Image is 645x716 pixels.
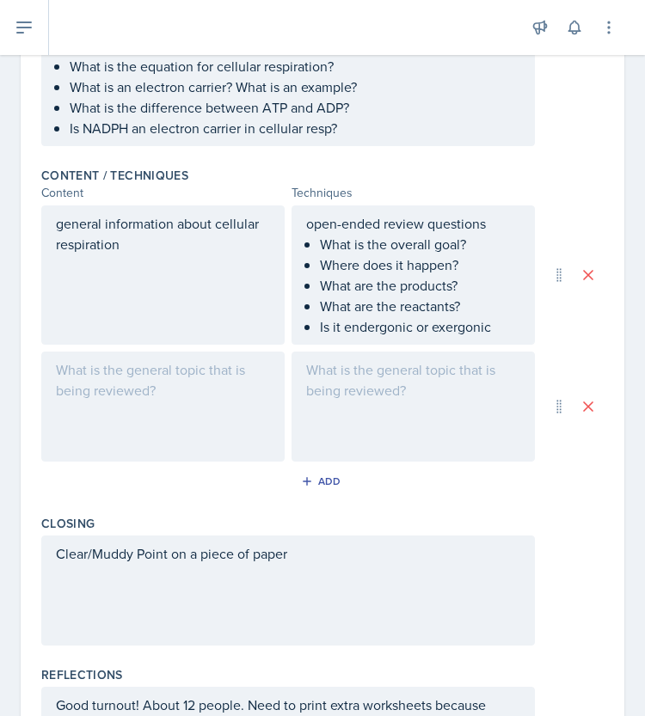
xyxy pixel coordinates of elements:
[70,118,520,138] p: Is NADPH an electron carrier in cellular resp?
[41,515,95,532] label: Closing
[41,167,188,184] label: Content / Techniques
[41,666,123,683] label: Reflections
[306,213,520,234] p: open-ended review questions
[70,76,520,97] p: What is an electron carrier? What is an example?​
[56,543,520,564] p: Clear/Muddy Point on a piece of paper
[70,56,520,76] p: What is the equation for cellular respiration?​
[70,97,520,118] p: What is the difference between ATP and ADP?​
[320,275,520,296] p: What are the products?​
[304,474,341,488] div: Add
[320,296,520,316] p: What are the reactants?​
[295,468,351,494] button: Add
[56,213,270,254] p: general information about cellular respiration
[292,184,535,202] div: Techniques
[320,234,520,254] p: What is the overall goal?​
[320,254,520,275] p: Where does it happen?​
[41,184,285,202] div: Content
[320,316,520,337] p: Is it endergonic or exergonic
